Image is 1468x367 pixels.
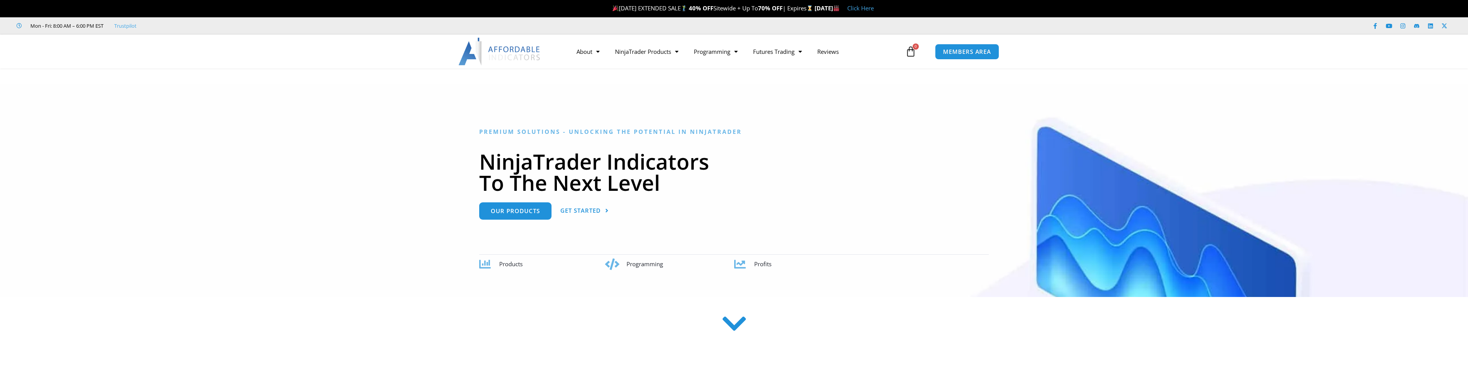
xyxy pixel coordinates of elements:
a: Click Here [847,4,874,12]
span: MEMBERS AREA [943,49,991,55]
strong: [DATE] [815,4,840,12]
span: Our Products [491,208,540,214]
span: [DATE] EXTENDED SALE Sitewide + Up To | Expires [611,4,815,12]
strong: 40% OFF [689,4,713,12]
span: Get Started [560,208,601,214]
span: 0 [913,43,919,50]
img: 🏭 [833,5,839,11]
a: Get Started [560,202,609,220]
a: Reviews [810,43,846,60]
span: Products [499,260,523,268]
a: 0 [894,40,928,63]
a: Trustpilot [114,21,137,30]
a: NinjaTrader Products [607,43,686,60]
h1: NinjaTrader Indicators To The Next Level [479,151,989,193]
a: Programming [686,43,745,60]
span: Profits [754,260,771,268]
span: Mon - Fri: 8:00 AM – 6:00 PM EST [28,21,103,30]
img: ⌛ [807,5,813,11]
img: LogoAI | Affordable Indicators – NinjaTrader [458,38,541,65]
a: MEMBERS AREA [935,44,999,60]
h6: Premium Solutions - Unlocking the Potential in NinjaTrader [479,128,989,135]
nav: Menu [569,43,903,60]
a: Futures Trading [745,43,810,60]
strong: 70% OFF [758,4,783,12]
a: About [569,43,607,60]
a: Our Products [479,202,552,220]
img: 🎉 [613,5,618,11]
span: Programming [627,260,663,268]
img: 🏌️‍♂️ [681,5,687,11]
